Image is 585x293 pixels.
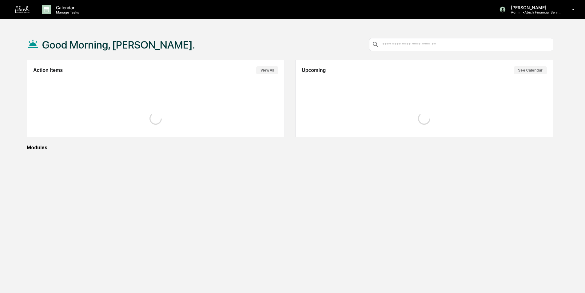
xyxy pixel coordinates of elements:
[506,5,563,10] p: [PERSON_NAME]
[51,5,82,10] p: Calendar
[27,145,553,150] div: Modules
[51,10,82,14] p: Manage Tasks
[256,66,278,74] button: View All
[42,39,195,51] h1: Good Morning, [PERSON_NAME].
[514,66,547,74] button: See Calendar
[302,68,326,73] h2: Upcoming
[506,10,563,14] p: Admin • Abich Financial Services
[15,6,30,13] img: logo
[33,68,63,73] h2: Action Items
